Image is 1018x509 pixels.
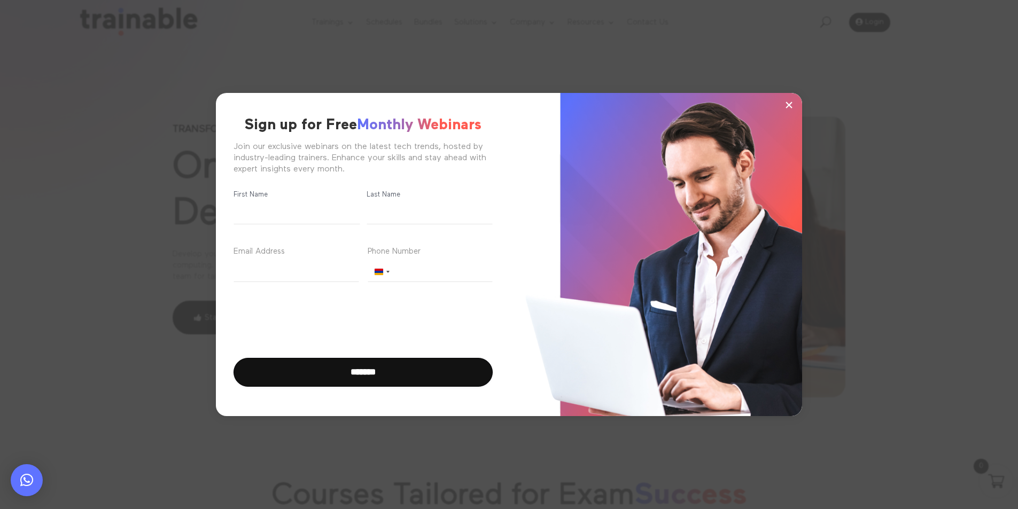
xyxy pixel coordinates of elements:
[367,190,493,200] label: Last Name
[781,97,797,113] button: ×
[234,246,359,257] label: Email Address
[368,262,393,281] button: Selected country
[234,142,493,175] div: Join our exclusive webinars on the latest tech trends, hosted by industry-leading trainers. Enhan...
[234,190,360,200] label: First Name
[784,97,794,113] span: ×
[288,249,320,255] span: (Required)
[368,246,493,257] label: Phone Number
[234,303,396,345] iframe: reCAPTCHA
[245,116,481,140] h2: Sign up for Free
[424,249,456,255] span: (Required)
[357,118,481,132] span: Monthly Webinars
